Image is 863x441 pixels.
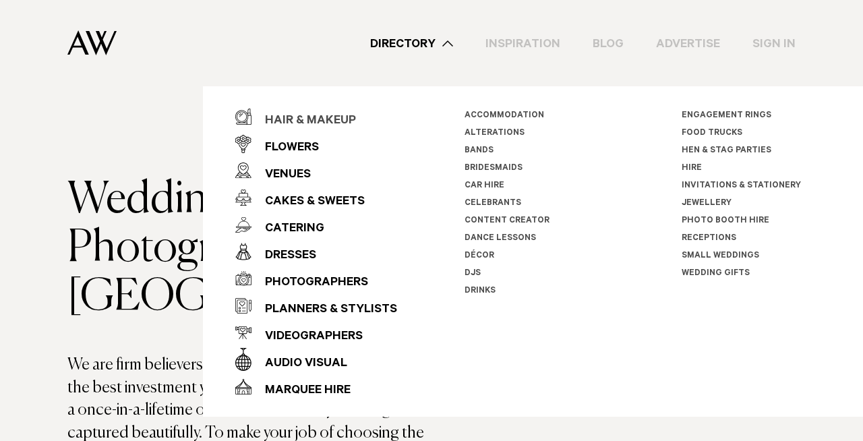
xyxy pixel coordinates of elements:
div: Videographers [251,324,363,351]
a: Sign In [736,34,812,53]
a: Blog [576,34,640,53]
a: Directory [354,34,469,53]
a: Hire [682,164,702,173]
a: Bands [465,146,494,156]
a: Jewellery [682,199,732,208]
div: Audio Visual [251,351,347,378]
a: Hen & Stag Parties [682,146,771,156]
a: Décor [465,252,494,261]
div: Photographers [251,270,368,297]
a: Dresses [235,238,397,265]
a: Planners & Stylists [235,292,397,319]
div: Venues [251,162,311,189]
a: Cakes & Sweets [235,184,397,211]
a: Small Weddings [682,252,759,261]
a: Videographers [235,319,397,346]
a: Hair & Makeup [235,103,397,130]
div: Catering [251,216,324,243]
a: Audio Visual [235,346,397,373]
img: Auckland Weddings Logo [67,30,117,55]
a: Content Creator [465,216,549,226]
h1: Wedding Photographers in [GEOGRAPHIC_DATA] [67,176,431,322]
a: Alterations [465,129,525,138]
div: Planners & Stylists [251,297,397,324]
a: Photo Booth Hire [682,216,769,226]
a: Bridesmaids [465,164,523,173]
a: Invitations & Stationery [682,181,801,191]
a: Drinks [465,287,496,296]
a: Food Trucks [682,129,742,138]
a: Dance Lessons [465,234,536,243]
a: Inspiration [469,34,576,53]
a: Photographers [235,265,397,292]
a: Celebrants [465,199,521,208]
a: Wedding Gifts [682,269,750,278]
div: Flowers [251,135,319,162]
a: Receptions [682,234,736,243]
a: Venues [235,157,397,184]
a: Catering [235,211,397,238]
a: Accommodation [465,111,544,121]
div: Dresses [251,243,316,270]
a: Engagement Rings [682,111,771,121]
a: Car Hire [465,181,504,191]
a: Advertise [640,34,736,53]
div: Hair & Makeup [251,108,356,135]
div: Cakes & Sweets [251,189,365,216]
a: DJs [465,269,481,278]
a: Flowers [235,130,397,157]
div: Marquee Hire [251,378,351,405]
a: Marquee Hire [235,373,397,400]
